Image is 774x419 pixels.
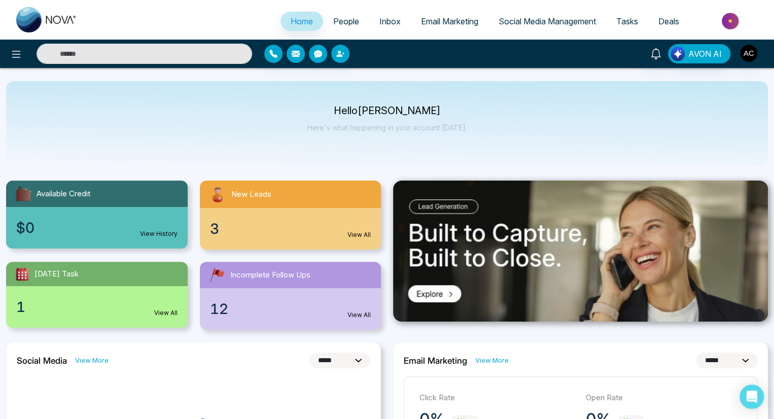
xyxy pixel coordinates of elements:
a: Home [280,12,323,31]
span: [DATE] Task [34,268,79,280]
a: View More [475,356,509,365]
img: . [393,181,768,322]
span: 12 [210,298,228,320]
span: Social Media Management [499,16,596,26]
a: Social Media Management [488,12,606,31]
span: AVON AI [688,48,722,60]
p: Open Rate [586,392,742,404]
span: Email Marketing [421,16,478,26]
img: Lead Flow [671,47,685,61]
span: 1 [16,296,25,318]
img: Nova CRM Logo [16,7,77,32]
img: followUps.svg [208,266,226,284]
a: Tasks [606,12,648,31]
a: Email Marketing [411,12,488,31]
button: AVON AI [668,44,730,63]
a: Incomplete Follow Ups12View All [194,262,388,330]
img: availableCredit.svg [14,185,32,203]
span: Deals [658,16,679,26]
span: $0 [16,217,34,238]
h2: Social Media [17,356,67,366]
h2: Email Marketing [404,356,467,366]
img: newLeads.svg [208,185,227,204]
a: View More [75,356,109,365]
a: View All [347,310,371,320]
img: todayTask.svg [14,266,30,282]
a: Deals [648,12,689,31]
span: People [333,16,359,26]
span: Available Credit [37,188,90,200]
a: View All [347,230,371,239]
a: View All [154,308,178,318]
span: Incomplete Follow Ups [230,269,310,281]
div: Open Intercom Messenger [740,385,764,409]
a: Inbox [369,12,411,31]
a: New Leads3View All [194,181,388,250]
img: Market-place.gif [694,10,768,32]
img: User Avatar [740,45,757,62]
span: Home [291,16,313,26]
p: Here's what happening in your account [DATE]. [307,123,467,132]
a: View History [140,229,178,238]
span: 3 [210,218,219,239]
span: Tasks [616,16,638,26]
p: Hello [PERSON_NAME] [307,107,467,115]
a: People [323,12,369,31]
span: Inbox [379,16,401,26]
span: New Leads [231,189,271,200]
p: Click Rate [419,392,576,404]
